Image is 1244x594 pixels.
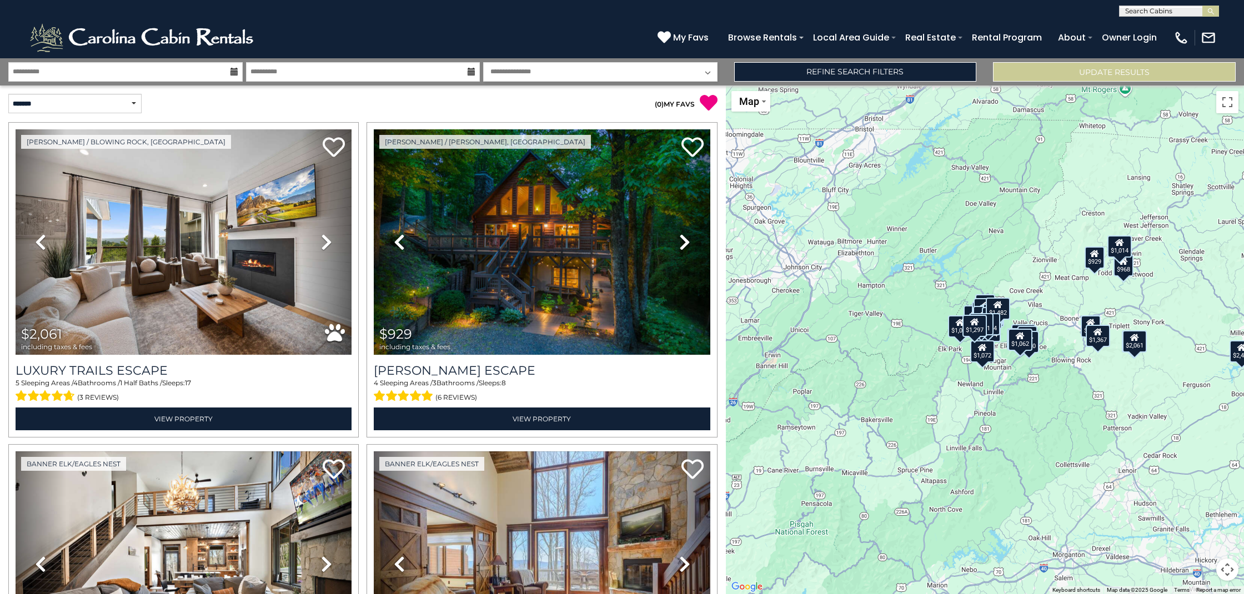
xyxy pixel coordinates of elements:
[21,343,92,350] span: including taxes & fees
[120,379,162,387] span: 1 Half Baths /
[374,129,710,355] img: thumbnail_168627805.jpeg
[16,363,352,378] a: Luxury Trails Escape
[374,363,710,378] h3: Todd Escape
[723,28,802,47] a: Browse Rentals
[1081,315,1101,338] div: $541
[739,95,759,107] span: Map
[16,379,19,387] span: 5
[374,378,710,405] div: Sleeping Areas / Bathrooms / Sleeps:
[323,458,345,482] a: Add to favorites
[673,31,709,44] span: My Favs
[1011,324,1036,346] div: $1,573
[21,135,231,149] a: [PERSON_NAME] / Blowing Rock, [GEOGRAPHIC_DATA]
[435,390,477,405] span: (6 reviews)
[969,313,994,335] div: $1,651
[1052,28,1091,47] a: About
[379,343,450,350] span: including taxes & fees
[900,28,961,47] a: Real Estate
[655,100,695,108] a: (0)MY FAVS
[963,315,987,337] div: $1,297
[185,379,191,387] span: 17
[949,315,973,338] div: $1,098
[966,28,1047,47] a: Rental Program
[1107,587,1167,593] span: Map data ©2025 Google
[658,31,711,45] a: My Favs
[731,91,770,112] button: Change map style
[379,326,412,342] span: $929
[73,379,78,387] span: 4
[1052,586,1100,594] button: Keyboard shortcuts
[21,457,126,471] a: Banner Elk/Eagles Nest
[379,135,591,149] a: [PERSON_NAME] / [PERSON_NAME], [GEOGRAPHIC_DATA]
[681,136,704,160] a: Add to favorites
[1018,326,1038,348] div: $896
[975,294,995,316] div: $642
[1008,329,1032,351] div: $1,062
[964,305,989,328] div: $1,646
[681,458,704,482] a: Add to favorites
[734,62,977,82] a: Refine Search Filters
[1085,246,1105,269] div: $929
[807,28,895,47] a: Local Area Guide
[973,306,997,328] div: $1,501
[984,304,1004,326] div: $720
[971,340,995,363] div: $1,072
[655,100,664,108] span: ( )
[1174,587,1190,593] a: Terms (opens in new tab)
[16,129,352,355] img: thumbnail_168695581.jpeg
[986,298,1011,320] div: $1,482
[993,62,1236,82] button: Update Results
[729,580,765,594] img: Google
[77,390,119,405] span: (3 reviews)
[974,298,998,320] div: $1,228
[729,580,765,594] a: Open this area in Google Maps (opens a new window)
[16,378,352,405] div: Sleeping Areas / Bathrooms / Sleeps:
[1122,330,1146,353] div: $1,018
[28,21,258,54] img: White-1-2.png
[16,407,352,430] a: View Property
[1201,30,1216,46] img: mail-regular-white.png
[433,379,437,387] span: 3
[379,457,484,471] a: Banner Elk/Eagles Nest
[1216,558,1238,581] button: Map camera controls
[1173,30,1189,46] img: phone-regular-white.png
[21,326,62,342] span: $2,061
[1113,254,1133,276] div: $968
[501,379,506,387] span: 8
[1216,91,1238,113] button: Toggle fullscreen view
[1096,28,1162,47] a: Owner Login
[374,407,710,430] a: View Property
[1107,235,1132,258] div: $1,014
[1196,587,1241,593] a: Report a map error
[657,100,661,108] span: 0
[1086,325,1110,347] div: $1,367
[323,136,345,160] a: Add to favorites
[1122,330,1147,353] div: $2,061
[374,379,378,387] span: 4
[374,363,710,378] a: [PERSON_NAME] Escape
